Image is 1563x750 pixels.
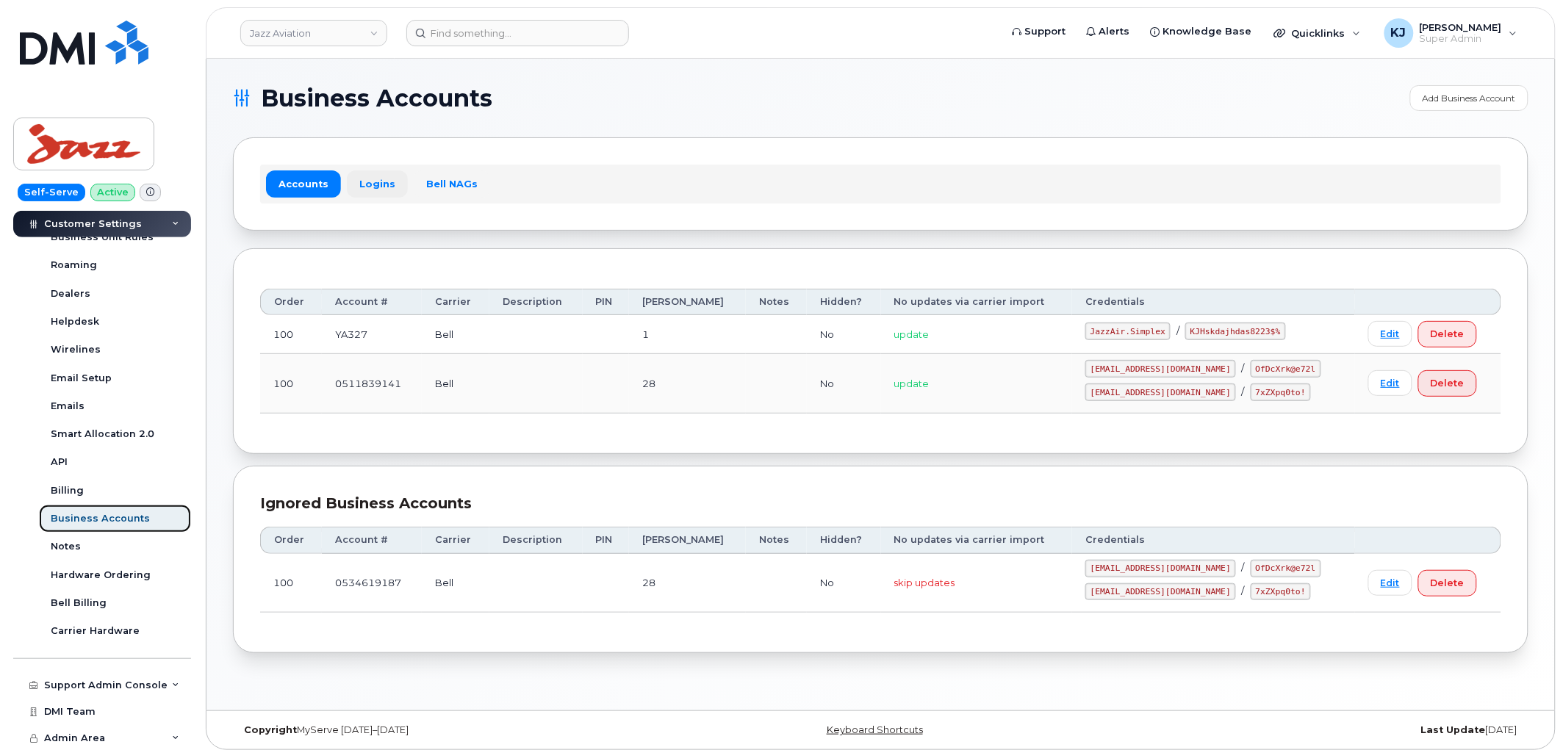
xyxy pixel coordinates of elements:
[1251,560,1321,577] code: OfDcXrk@e72l
[260,493,1501,514] div: Ignored Business Accounts
[583,527,630,553] th: PIN
[260,527,322,553] th: Order
[1431,327,1465,341] span: Delete
[422,289,489,315] th: Carrier
[1368,370,1412,396] a: Edit
[422,315,489,354] td: Bell
[894,577,955,588] span: skip updates
[1096,724,1528,736] div: [DATE]
[1251,583,1311,601] code: 7xZXpq0to!
[629,315,746,354] td: 1
[1242,386,1245,397] span: /
[881,289,1072,315] th: No updates via carrier import
[260,315,322,354] td: 100
[1368,321,1412,347] a: Edit
[1410,85,1528,111] a: Add Business Account
[629,289,746,315] th: [PERSON_NAME]
[414,170,490,197] a: Bell NAGs
[266,170,341,197] a: Accounts
[1085,583,1236,601] code: [EMAIL_ADDRESS][DOMAIN_NAME]
[807,354,880,414] td: No
[807,554,880,613] td: No
[422,554,489,613] td: Bell
[489,527,582,553] th: Description
[1242,585,1245,596] span: /
[629,354,746,414] td: 28
[1421,724,1486,735] strong: Last Update
[1085,360,1236,378] code: [EMAIL_ADDRESS][DOMAIN_NAME]
[807,289,880,315] th: Hidden?
[322,554,422,613] td: 0534619187
[807,527,880,553] th: Hidden?
[260,354,322,414] td: 100
[1251,360,1321,378] code: OfDcXrk@e72l
[1176,325,1179,336] span: /
[260,289,322,315] th: Order
[1418,570,1477,596] button: Delete
[1431,576,1465,590] span: Delete
[1368,570,1412,596] a: Edit
[881,527,1072,553] th: No updates via carrier import
[1242,362,1245,374] span: /
[629,527,746,553] th: [PERSON_NAME]
[322,354,422,414] td: 0511839141
[894,378,930,389] span: update
[322,527,422,553] th: Account #
[807,315,880,354] td: No
[894,328,930,340] span: update
[244,724,297,735] strong: Copyright
[1085,383,1236,401] code: [EMAIL_ADDRESS][DOMAIN_NAME]
[347,170,408,197] a: Logins
[1251,383,1311,401] code: 7xZXpq0to!
[422,527,489,553] th: Carrier
[233,724,665,736] div: MyServe [DATE]–[DATE]
[1072,289,1355,315] th: Credentials
[629,554,746,613] td: 28
[261,87,492,109] span: Business Accounts
[1431,376,1465,390] span: Delete
[1072,527,1355,553] th: Credentials
[1085,322,1171,340] code: JazzAir.Simplex
[583,289,630,315] th: PIN
[489,289,582,315] th: Description
[322,315,422,354] td: YA327
[1085,560,1236,577] code: [EMAIL_ADDRESS][DOMAIN_NAME]
[827,724,923,735] a: Keyboard Shortcuts
[1418,370,1477,397] button: Delete
[1242,561,1245,573] span: /
[1418,321,1477,347] button: Delete
[422,354,489,414] td: Bell
[260,554,322,613] td: 100
[322,289,422,315] th: Account #
[746,289,807,315] th: Notes
[1185,322,1285,340] code: KJHskdajhdas8223$%
[746,527,807,553] th: Notes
